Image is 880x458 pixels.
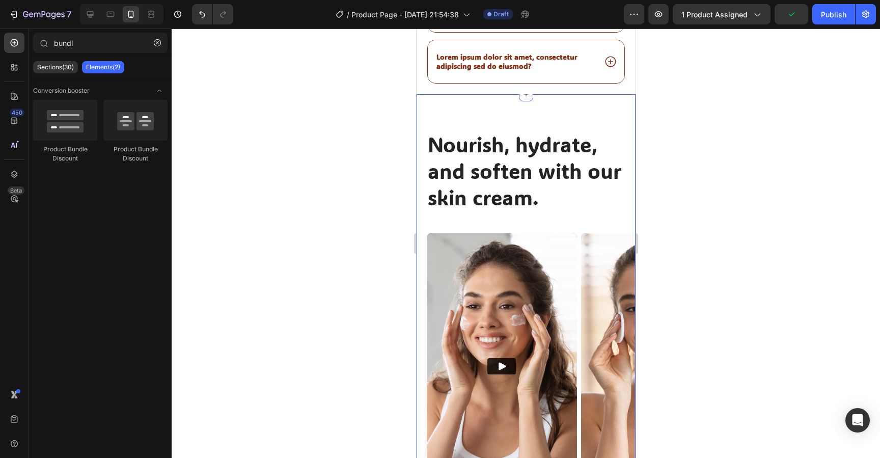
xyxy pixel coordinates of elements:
[33,33,168,53] input: Search Sections & Elements
[821,9,846,20] div: Publish
[845,408,870,433] div: Open Intercom Messenger
[347,9,349,20] span: /
[37,63,74,71] p: Sections(30)
[10,109,24,117] div: 450
[8,186,24,195] div: Beta
[103,145,168,163] div: Product Bundle Discount
[33,86,90,95] span: Conversion booster
[351,9,459,20] span: Product Page - [DATE] 21:54:38
[417,29,636,458] iframe: Design area
[33,145,97,163] div: Product Bundle Discount
[681,9,748,20] span: 1 product assigned
[4,4,76,24] button: 7
[493,10,509,19] span: Draft
[86,63,120,71] p: Elements(2)
[71,330,99,346] button: Play
[67,8,71,20] p: 7
[812,4,855,24] button: Publish
[673,4,771,24] button: 1 product assigned
[151,83,168,99] span: Toggle open
[192,4,233,24] div: Undo/Redo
